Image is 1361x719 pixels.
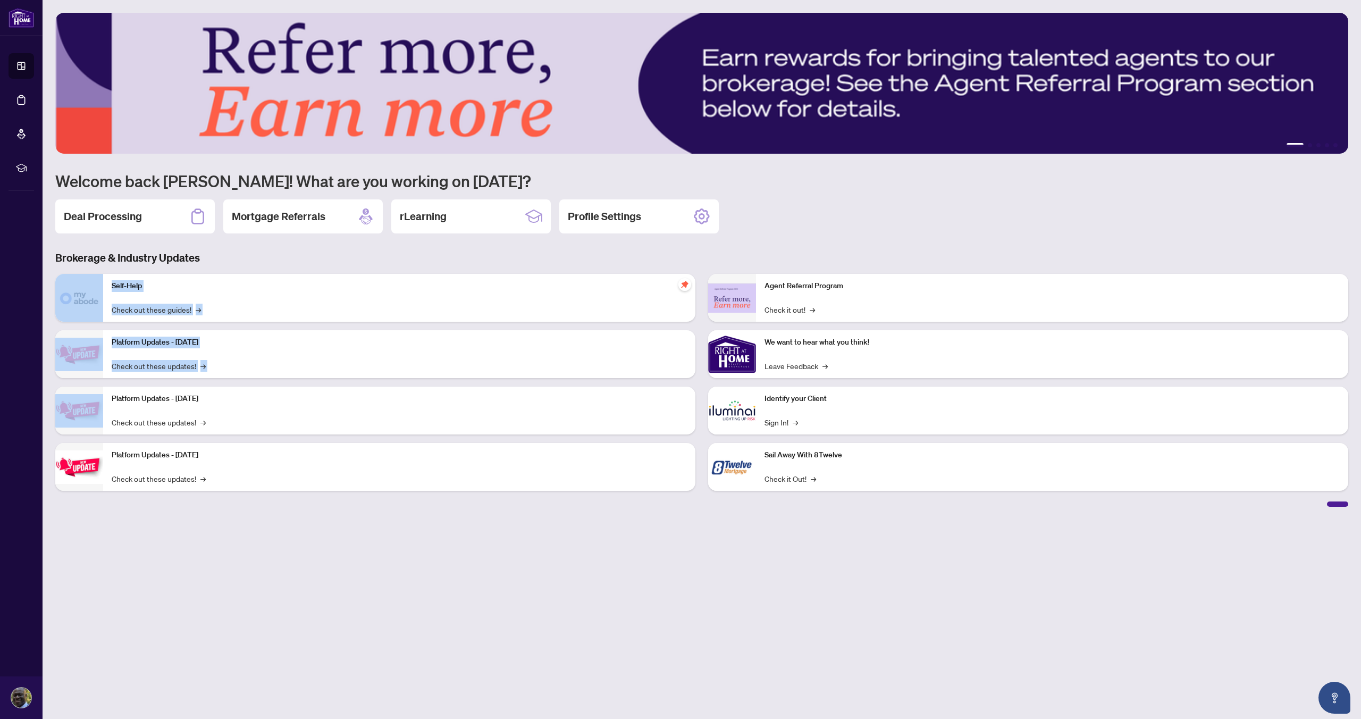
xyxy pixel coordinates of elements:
[55,13,1348,154] img: Slide 0
[112,280,687,292] p: Self-Help
[764,360,828,372] a: Leave Feedback→
[1287,143,1304,147] button: 1
[764,416,798,428] a: Sign In!→
[9,8,34,28] img: logo
[200,473,206,484] span: →
[55,394,103,428] img: Platform Updates - July 8, 2025
[764,473,816,484] a: Check it Out!→
[678,278,691,291] span: pushpin
[1308,143,1312,147] button: 2
[708,330,756,378] img: We want to hear what you think!
[11,688,31,708] img: Profile Icon
[112,473,206,484] a: Check out these updates!→
[1333,143,1338,147] button: 5
[232,209,325,224] h2: Mortgage Referrals
[1316,143,1321,147] button: 3
[55,274,103,322] img: Self-Help
[112,393,687,405] p: Platform Updates - [DATE]
[196,304,201,315] span: →
[112,304,201,315] a: Check out these guides!→
[112,449,687,461] p: Platform Updates - [DATE]
[764,393,1340,405] p: Identify your Client
[764,337,1340,348] p: We want to hear what you think!
[1325,143,1329,147] button: 4
[810,304,815,315] span: →
[64,209,142,224] h2: Deal Processing
[764,304,815,315] a: Check it out!→
[1318,682,1350,714] button: Open asap
[112,416,206,428] a: Check out these updates!→
[112,337,687,348] p: Platform Updates - [DATE]
[708,443,756,491] img: Sail Away With 8Twelve
[764,280,1340,292] p: Agent Referral Program
[568,209,641,224] h2: Profile Settings
[708,387,756,434] img: Identify your Client
[764,449,1340,461] p: Sail Away With 8Twelve
[55,171,1348,191] h1: Welcome back [PERSON_NAME]! What are you working on [DATE]?
[400,209,447,224] h2: rLearning
[708,283,756,313] img: Agent Referral Program
[55,338,103,371] img: Platform Updates - July 21, 2025
[822,360,828,372] span: →
[112,360,206,372] a: Check out these updates!→
[55,250,1348,265] h3: Brokerage & Industry Updates
[793,416,798,428] span: →
[200,360,206,372] span: →
[200,416,206,428] span: →
[811,473,816,484] span: →
[55,450,103,484] img: Platform Updates - June 23, 2025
